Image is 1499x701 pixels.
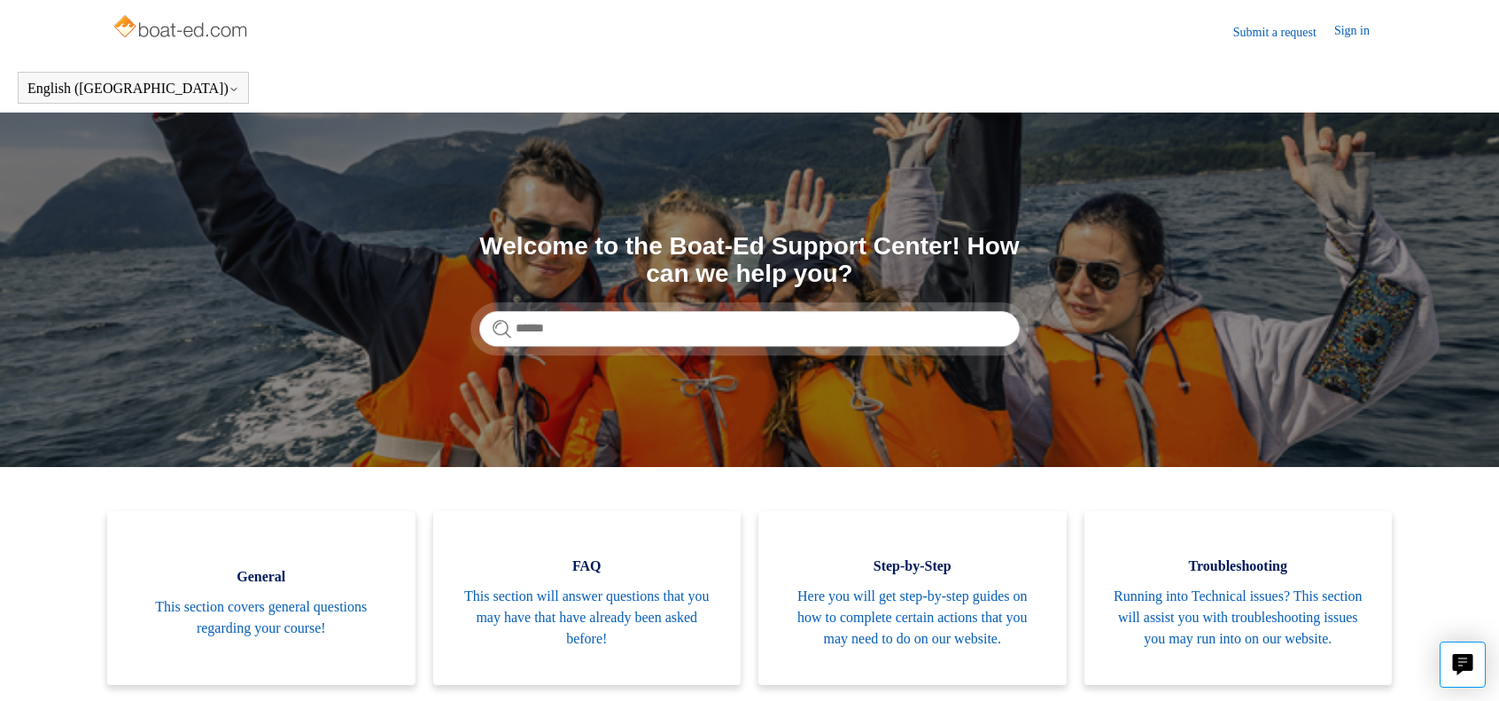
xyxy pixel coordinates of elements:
a: General This section covers general questions regarding your course! [107,511,416,685]
h1: Welcome to the Boat-Ed Support Center! How can we help you? [479,233,1020,288]
a: Submit a request [1233,23,1334,42]
img: Boat-Ed Help Center home page [112,11,252,46]
span: Troubleshooting [1111,556,1366,577]
span: General [134,566,389,588]
span: This section will answer questions that you may have that have already been asked before! [460,586,715,650]
span: This section covers general questions regarding your course! [134,596,389,639]
input: Search [479,311,1020,347]
button: English ([GEOGRAPHIC_DATA]) [27,81,239,97]
span: Here you will get step-by-step guides on how to complete certain actions that you may need to do ... [785,586,1040,650]
a: Step-by-Step Here you will get step-by-step guides on how to complete certain actions that you ma... [758,511,1067,685]
a: FAQ This section will answer questions that you may have that have already been asked before! [433,511,742,685]
button: Live chat [1440,642,1486,688]
span: Step-by-Step [785,556,1040,577]
a: Troubleshooting Running into Technical issues? This section will assist you with troubleshooting ... [1084,511,1393,685]
span: FAQ [460,556,715,577]
a: Sign in [1334,21,1387,43]
span: Running into Technical issues? This section will assist you with troubleshooting issues you may r... [1111,586,1366,650]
